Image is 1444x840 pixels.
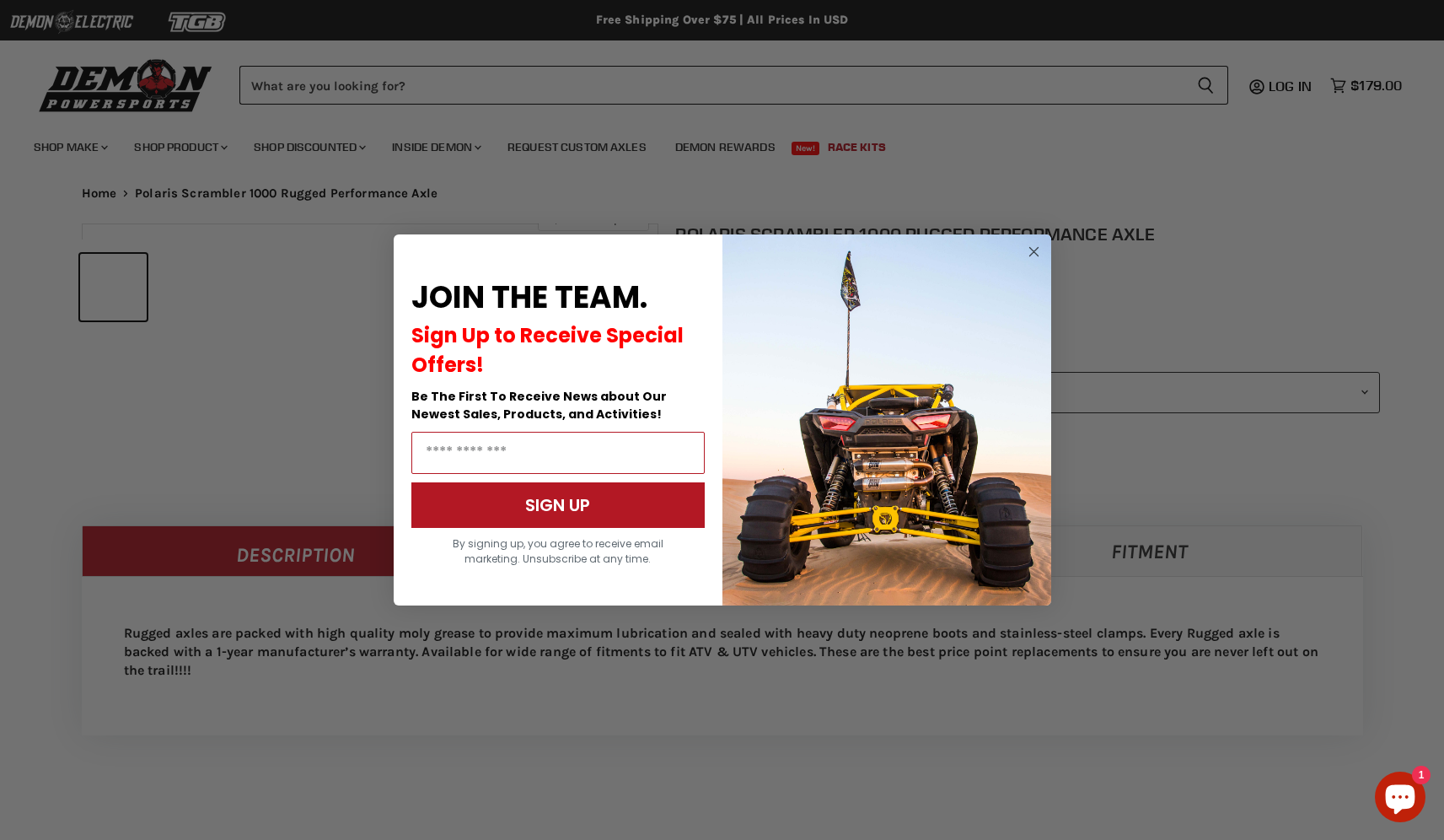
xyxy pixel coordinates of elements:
img: a9095488-b6e7-41ba-879d-588abfab540b.jpeg [722,234,1051,606]
span: Be The First To Receive News about Our Newest Sales, Products, and Activities! [411,388,667,423]
button: Close dialog [1023,241,1044,262]
button: SIGN UP [411,482,705,528]
span: JOIN THE TEAM. [411,276,647,319]
span: Sign Up to Receive Special Offers! [411,321,684,379]
input: Email Address [411,432,705,474]
span: By signing up, you agree to receive email marketing. Unsubscribe at any time. [453,536,663,566]
inbox-online-store-chat: Shopify online store chat [1370,772,1431,827]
